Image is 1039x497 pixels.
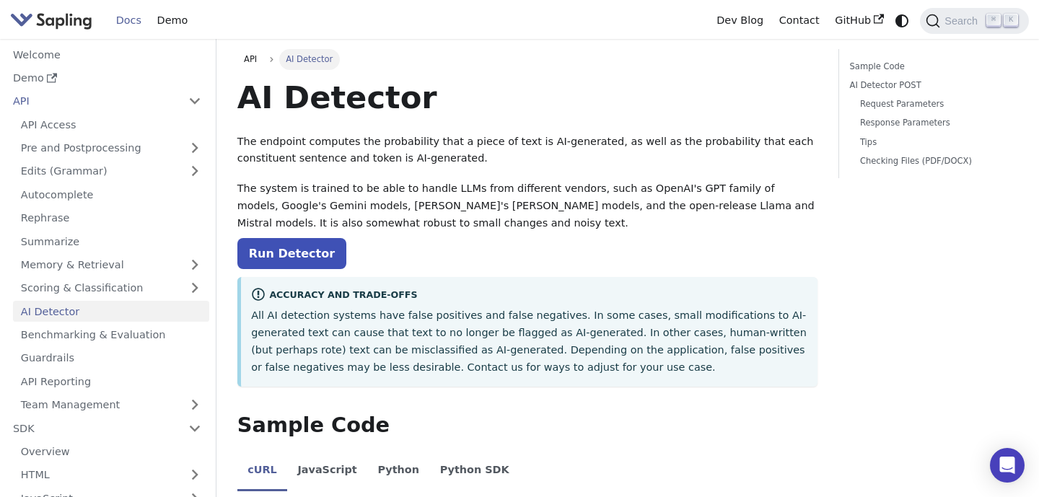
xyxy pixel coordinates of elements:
[10,10,97,31] a: Sapling.ai
[13,371,209,392] a: API Reporting
[108,9,149,32] a: Docs
[771,9,828,32] a: Contact
[237,49,264,69] a: API
[13,231,209,252] a: Summarize
[367,452,429,492] li: Python
[13,114,209,135] a: API Access
[850,60,1013,74] a: Sample Code
[279,49,340,69] span: AI Detector
[180,418,209,439] button: Collapse sidebar category 'SDK'
[429,452,519,492] li: Python SDK
[13,348,209,369] a: Guardrails
[5,44,209,65] a: Welcome
[287,452,367,492] li: JavaScript
[13,138,209,159] a: Pre and Postprocessing
[13,441,209,462] a: Overview
[860,136,1008,149] a: Tips
[237,180,818,232] p: The system is trained to be able to handle LLMs from different vendors, such as OpenAI's GPT fami...
[244,54,257,64] span: API
[10,10,92,31] img: Sapling.ai
[5,418,180,439] a: SDK
[13,161,209,182] a: Edits (Grammar)
[13,208,209,229] a: Rephrase
[860,154,1008,168] a: Checking Files (PDF/DOCX)
[180,91,209,112] button: Collapse sidebar category 'API'
[251,287,807,304] div: Accuracy and Trade-offs
[237,238,346,269] a: Run Detector
[237,78,818,117] h1: AI Detector
[237,413,818,439] h2: Sample Code
[149,9,196,32] a: Demo
[860,116,1008,130] a: Response Parameters
[13,184,209,205] a: Autocomplete
[990,448,1025,483] div: Open Intercom Messenger
[5,91,180,112] a: API
[13,465,209,485] a: HTML
[1004,14,1018,27] kbd: K
[13,301,209,322] a: AI Detector
[251,307,807,376] p: All AI detection systems have false positives and false negatives. In some cases, small modificat...
[986,14,1001,27] kbd: ⌘
[709,9,771,32] a: Dev Blog
[237,452,287,492] li: cURL
[13,278,209,299] a: Scoring & Classification
[5,68,209,89] a: Demo
[13,395,209,415] a: Team Management
[920,8,1028,34] button: Search (Command+K)
[13,255,209,276] a: Memory & Retrieval
[940,15,986,27] span: Search
[237,133,818,168] p: The endpoint computes the probability that a piece of text is AI-generated, as well as the probab...
[892,10,913,31] button: Switch between dark and light mode (currently system mode)
[827,9,891,32] a: GitHub
[860,97,1008,111] a: Request Parameters
[850,79,1013,92] a: AI Detector POST
[13,325,209,346] a: Benchmarking & Evaluation
[237,49,818,69] nav: Breadcrumbs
